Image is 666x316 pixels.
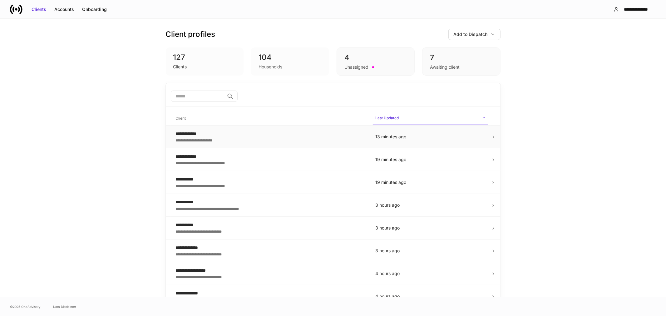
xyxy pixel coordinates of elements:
[259,52,322,62] div: 104
[10,304,41,309] span: © 2025 OneAdvisory
[337,47,415,76] div: 4Unassigned
[375,293,486,299] p: 4 hours ago
[375,225,486,231] p: 3 hours ago
[82,6,107,12] div: Onboarding
[173,64,187,70] div: Clients
[32,6,46,12] div: Clients
[375,179,486,185] p: 19 minutes ago
[78,4,111,14] button: Onboarding
[375,248,486,254] p: 3 hours ago
[375,115,399,121] h6: Last Updated
[50,4,78,14] button: Accounts
[54,6,74,12] div: Accounts
[166,29,215,39] h3: Client profiles
[375,156,486,163] p: 19 minutes ago
[373,112,488,125] span: Last Updated
[53,304,76,309] a: Data Disclaimer
[430,64,460,70] div: Awaiting client
[259,64,282,70] div: Households
[448,29,501,40] button: Add to Dispatch
[173,52,236,62] div: 127
[454,31,488,37] div: Add to Dispatch
[375,202,486,208] p: 3 hours ago
[375,134,486,140] p: 13 minutes ago
[430,53,492,63] div: 7
[375,270,486,277] p: 4 hours ago
[176,115,186,121] h6: Client
[422,47,500,76] div: 7Awaiting client
[344,53,407,63] div: 4
[344,64,368,70] div: Unassigned
[27,4,50,14] button: Clients
[173,112,368,125] span: Client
